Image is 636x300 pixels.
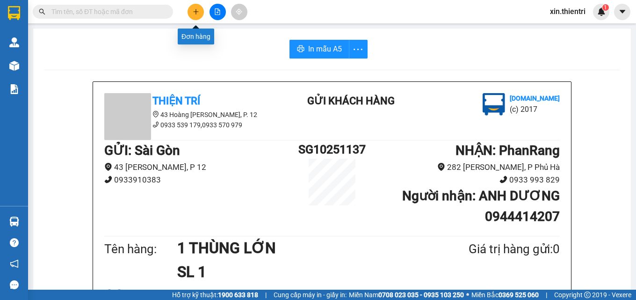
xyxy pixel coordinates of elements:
[79,44,129,56] li: (c) 2017
[58,14,93,58] b: Gửi khách hàng
[104,174,294,186] li: 0933910383
[546,290,547,300] span: |
[193,8,199,15] span: plus
[370,174,560,186] li: 0933 993 829
[188,4,204,20] button: plus
[510,103,560,115] li: (c) 2017
[9,61,19,71] img: warehouse-icon
[104,163,112,171] span: environment
[231,4,247,20] button: aim
[79,36,129,43] b: [DOMAIN_NAME]
[265,290,267,300] span: |
[8,6,20,20] img: logo-vxr
[584,292,591,298] span: copyright
[471,290,539,300] span: Miền Bắc
[602,4,609,11] sup: 1
[10,238,19,247] span: question-circle
[349,290,464,300] span: Miền Nam
[104,143,180,158] b: GỬI : Sài Gòn
[152,111,159,117] span: environment
[152,121,159,128] span: phone
[510,95,560,102] b: [DOMAIN_NAME]
[218,291,258,299] strong: 1900 633 818
[618,7,627,16] span: caret-down
[466,293,469,297] span: ⚪️
[9,217,19,227] img: warehouse-icon
[10,280,19,289] span: message
[349,44,367,55] span: more
[51,7,162,17] input: Tìm tên, số ĐT hoặc mã đơn
[604,4,607,11] span: 1
[499,291,539,299] strong: 0369 525 060
[101,12,124,34] img: logo.jpg
[39,8,45,15] span: search
[437,163,445,171] span: environment
[214,8,221,15] span: file-add
[210,4,226,20] button: file-add
[349,40,368,59] button: more
[104,240,177,259] div: Tên hàng:
[104,120,273,130] li: 0933 539 179,0933 570 979
[402,188,560,224] b: Người nhận : ANH DƯƠNG 0944414207
[10,259,19,268] span: notification
[104,110,273,120] li: 43 Hoàng [PERSON_NAME], P. 12
[308,43,342,55] span: In mẫu A5
[294,140,370,159] h1: SG10251137
[104,176,112,183] span: phone
[307,95,395,107] b: Gửi khách hàng
[499,176,507,183] span: phone
[177,236,423,260] h1: 1 THÙNG LỚN
[423,240,560,259] div: Giá trị hàng gửi: 0
[614,4,630,20] button: caret-down
[9,84,19,94] img: solution-icon
[178,29,214,44] div: Đơn hàng
[9,37,19,47] img: warehouse-icon
[172,290,258,300] span: Hỗ trợ kỹ thuật:
[597,7,606,16] img: icon-new-feature
[274,290,347,300] span: Cung cấp máy in - giấy in:
[177,260,423,284] h1: SL 1
[370,161,560,174] li: 282 [PERSON_NAME], P Phủ Hà
[104,161,294,174] li: 43 [PERSON_NAME], P 12
[289,40,349,59] button: printerIn mẫu A5
[236,8,242,15] span: aim
[483,93,505,116] img: logo.jpg
[12,60,42,88] b: Thiện Trí
[455,143,560,158] b: NHẬN : PhanRang
[378,291,464,299] strong: 0708 023 035 - 0935 103 250
[297,45,304,54] span: printer
[542,6,593,17] span: xin.thientri
[152,95,200,107] b: Thiện Trí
